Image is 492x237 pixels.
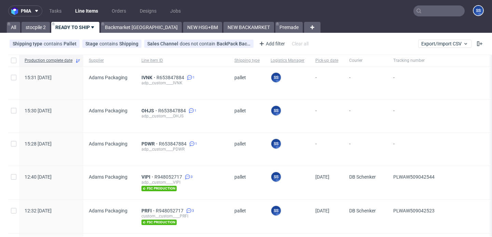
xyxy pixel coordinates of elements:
span: pallet [234,141,260,157]
span: DB Schenker [349,174,382,191]
span: 1 [194,108,196,113]
a: NEW BACKAMRKET [223,22,274,33]
img: logo [11,7,21,15]
span: - [315,141,338,157]
span: 15:31 [DATE] [25,75,52,80]
span: - [349,108,382,124]
span: pallet [234,208,260,225]
span: 1 [195,141,197,147]
a: 1 [186,75,195,80]
a: R653847884 [159,141,188,147]
span: PLWAW509042544 [393,174,435,180]
span: 12:32 [DATE] [25,208,52,213]
a: Tasks [45,5,66,16]
a: 3 [185,208,194,213]
span: contains [99,41,119,46]
span: R653847884 [156,75,186,80]
a: Backmarket [GEOGRAPHIC_DATA] [101,22,182,33]
span: pallet [234,174,260,191]
a: All [7,22,20,33]
span: fsc production [141,186,177,191]
span: Supplier [89,58,131,64]
span: Adams Packaging [89,174,127,180]
a: 3 [183,174,193,180]
span: PLWAW509042523 [393,208,435,213]
figcaption: SS [474,6,483,15]
span: 3 [191,174,193,180]
a: IVNK [141,75,156,80]
span: 12:40 [DATE] [25,174,52,180]
a: NEW HSG+BM [183,22,222,33]
a: READY TO SHIP [51,22,99,33]
button: pma [8,5,42,16]
span: Pick-up date [315,58,338,64]
span: pma [21,9,31,13]
span: 1 [193,75,195,80]
span: Adams Packaging [89,141,127,147]
span: - [315,108,338,124]
span: R948052717 [156,208,185,213]
span: Adams Packaging [89,75,127,80]
span: Courier [349,58,382,64]
span: Adams Packaging [89,108,127,113]
figcaption: SS [271,73,281,82]
span: Sales Channel [147,41,180,46]
span: Adams Packaging [89,208,127,213]
div: adp__custom____OHJS [141,113,223,119]
a: R653847884 [158,108,187,113]
div: adp__custom____VIPI [141,180,223,185]
span: Export/Import CSV [421,41,468,46]
a: 1 [187,108,196,113]
div: Pallet [64,41,77,46]
span: does not contain [180,41,217,46]
span: DB Schenker [349,208,382,225]
div: custom__custom____PRFI [141,213,223,219]
span: Shipping type [234,58,260,64]
span: Production complete date [25,58,72,64]
span: Shipping type [13,41,44,46]
span: [DATE] [315,208,329,213]
figcaption: SS [271,106,281,115]
a: 1 [188,141,197,147]
figcaption: SS [271,172,281,182]
span: 15:28 [DATE] [25,141,52,147]
a: OHJS [141,108,158,113]
div: adp__custom____IVNK [141,80,223,86]
span: Line item ID [141,58,223,64]
a: Orders [108,5,130,16]
span: - [349,141,382,157]
span: - [315,75,338,91]
a: VIPI [141,174,154,180]
button: Export/Import CSV [418,40,471,48]
div: adp__custom____PDWR [141,147,223,152]
span: fsc production [141,220,177,225]
div: Shipping [119,41,138,46]
a: R948052717 [154,174,183,180]
span: 3 [192,208,194,213]
span: pallet [234,75,260,91]
span: Logistics Manager [271,58,304,64]
a: stocpile 2 [22,22,50,33]
a: Designs [136,5,161,16]
span: pallet [234,108,260,124]
div: Add filter [256,38,286,49]
a: PRFI [141,208,156,213]
figcaption: SS [271,206,281,215]
span: [DATE] [315,174,329,180]
div: BackPack Back Market [217,41,250,46]
figcaption: SS [271,139,281,149]
span: Stage [85,41,99,46]
a: Jobs [166,5,185,16]
span: - [349,75,382,91]
span: contains [44,41,64,46]
a: PDWR [141,141,159,147]
div: Clear all [290,39,310,48]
